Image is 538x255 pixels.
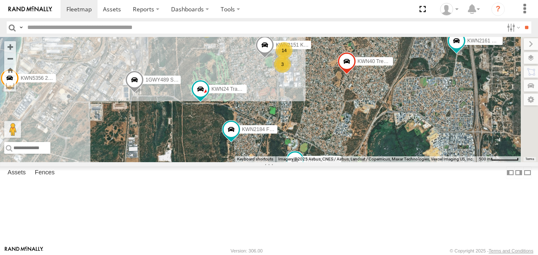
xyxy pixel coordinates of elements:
[276,42,310,48] span: KWN2151 KAP
[479,157,491,161] span: 500 m
[3,167,30,179] label: Assets
[211,87,246,92] span: KWN24 Tractor
[525,158,534,161] a: Terms (opens in new tab)
[237,156,273,162] button: Keyboard shortcuts
[489,248,533,253] a: Terms and Conditions
[514,166,523,179] label: Dock Summary Table to the Right
[437,3,462,16] div: Jeff Wegner
[274,56,291,73] div: 3
[523,166,532,179] label: Hide Summary Table
[450,248,533,253] div: © Copyright 2025 -
[4,64,16,76] button: Zoom Home
[491,3,505,16] i: ?
[4,53,16,64] button: Zoom out
[145,77,202,83] span: 1GWY489 Signage Truck
[358,59,403,65] span: KWN40 Tree Officer
[242,126,303,132] span: KWN2184 Facility Cleaning
[8,6,52,12] img: rand-logo.svg
[21,75,120,81] span: KWN5356 2001086 Camera Trailer Rangers
[231,248,263,253] div: Version: 306.00
[18,21,24,34] label: Search Query
[476,156,521,162] button: Map Scale: 500 m per 62 pixels
[5,247,43,255] a: Visit our Website
[276,42,293,59] div: 14
[4,41,16,53] button: Zoom in
[4,80,16,92] label: Measure
[278,157,474,161] span: Imagery ©2025 Airbus, CNES / Airbus, Landsat / Copernicus, Maxar Technologies, Vexcel Imaging US,...
[506,166,514,179] label: Dock Summary Table to the Left
[467,38,514,44] span: KWN2161 Workshop
[31,167,59,179] label: Fences
[504,21,522,34] label: Search Filter Options
[524,94,538,105] label: Map Settings
[4,121,21,138] button: Drag Pegman onto the map to open Street View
